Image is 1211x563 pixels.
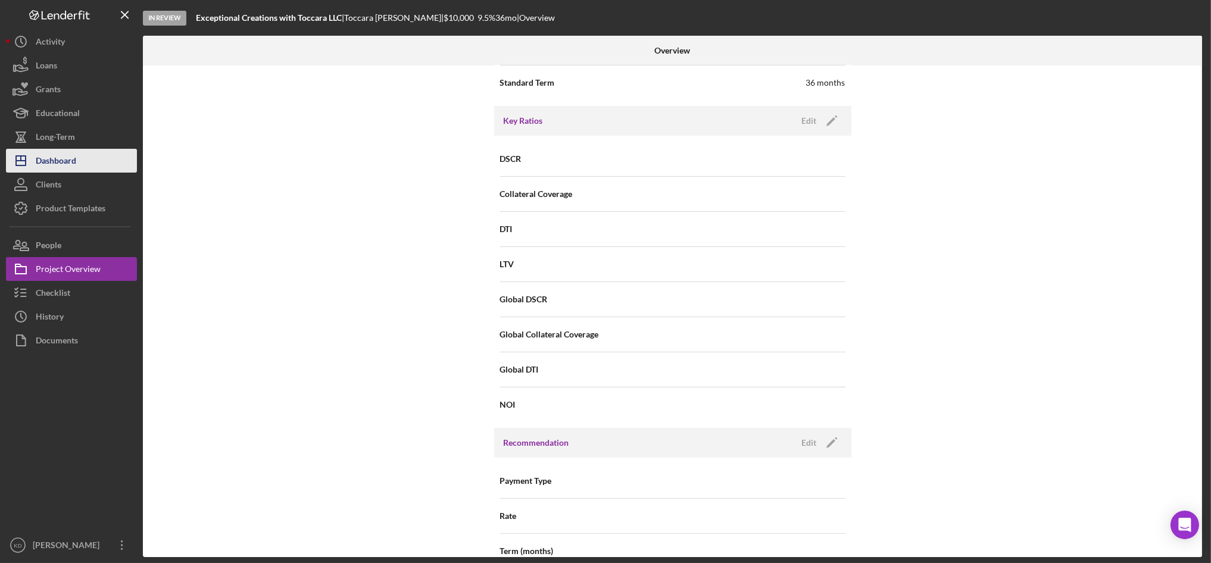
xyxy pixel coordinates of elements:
div: Product Templates [36,196,105,223]
span: $10,000 [444,12,474,23]
div: Edit [802,434,817,452]
span: Global DTI [500,364,539,376]
div: Checklist [36,281,70,308]
div: Documents [36,329,78,355]
div: In Review [143,11,186,26]
div: People [36,233,61,260]
h3: Key Ratios [504,115,543,127]
button: Checklist [6,281,137,305]
button: Loans [6,54,137,77]
text: KD [14,542,21,549]
span: Rate [500,510,517,522]
span: DSCR [500,153,522,165]
button: Edit [795,112,842,130]
button: Project Overview [6,257,137,281]
span: LTV [500,258,514,270]
div: Activity [36,30,65,57]
b: Exceptional Creations with Toccara LLC [196,12,342,23]
button: Grants [6,77,137,101]
span: Collateral Coverage [500,188,573,200]
div: Edit [802,112,817,130]
button: Edit [795,434,842,452]
button: Clients [6,173,137,196]
span: DTI [500,223,513,235]
div: Long-Term [36,125,75,152]
button: History [6,305,137,329]
button: Long-Term [6,125,137,149]
div: Project Overview [36,257,101,284]
span: Global DSCR [500,293,548,305]
button: Product Templates [6,196,137,220]
div: Clients [36,173,61,199]
div: Dashboard [36,149,76,176]
div: Educational [36,101,80,128]
button: People [6,233,137,257]
div: Toccara [PERSON_NAME] | [344,13,444,23]
div: [PERSON_NAME] [30,533,107,560]
span: Standard Term [500,77,555,89]
div: Loans [36,54,57,80]
span: NOI [500,399,516,411]
div: History [36,305,64,331]
div: 36 mo [495,13,517,23]
span: Term (months) [500,545,554,557]
button: Educational [6,101,137,125]
h3: Recommendation [504,437,569,449]
div: Grants [36,77,61,104]
div: | Overview [517,13,555,23]
button: Dashboard [6,149,137,173]
span: Payment Type [500,475,552,487]
span: Global Collateral Coverage [500,329,599,340]
div: 9.5 % [477,13,495,23]
button: Activity [6,30,137,54]
div: Open Intercom Messenger [1171,511,1199,539]
button: Documents [6,329,137,352]
b: Overview [655,46,691,55]
div: 36 months [806,77,845,89]
button: KD[PERSON_NAME] [6,533,137,557]
div: | [196,13,344,23]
